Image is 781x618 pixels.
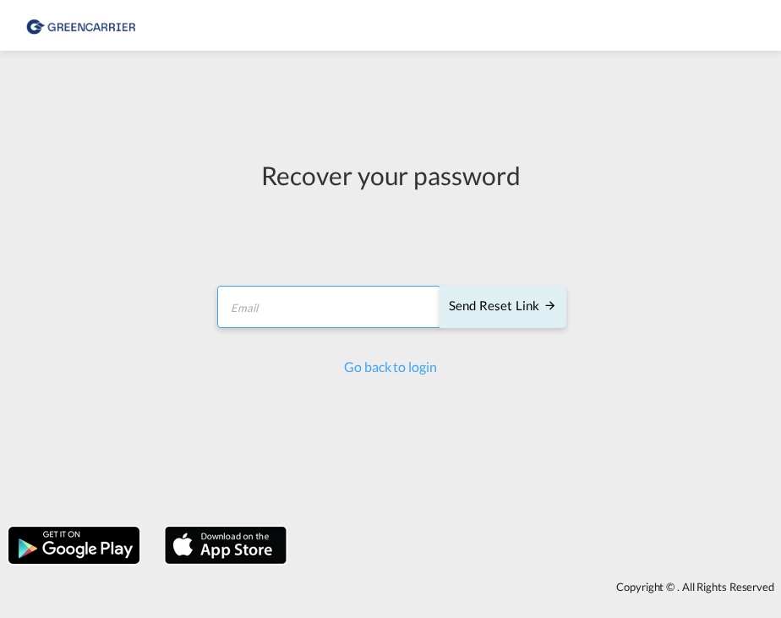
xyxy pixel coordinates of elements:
[344,358,436,375] a: Go back to login
[543,298,557,312] md-icon: icon-arrow-right
[262,210,519,276] iframe: reCAPTCHA
[215,157,566,193] div: Recover your password
[449,297,557,316] div: Send reset link
[217,286,441,328] input: Email
[440,286,566,328] button: SEND RESET LINK
[7,525,141,566] img: google.png
[25,7,139,45] img: 1378a7308afe11ef83610d9e779c6b34.png
[163,525,288,566] img: apple.png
